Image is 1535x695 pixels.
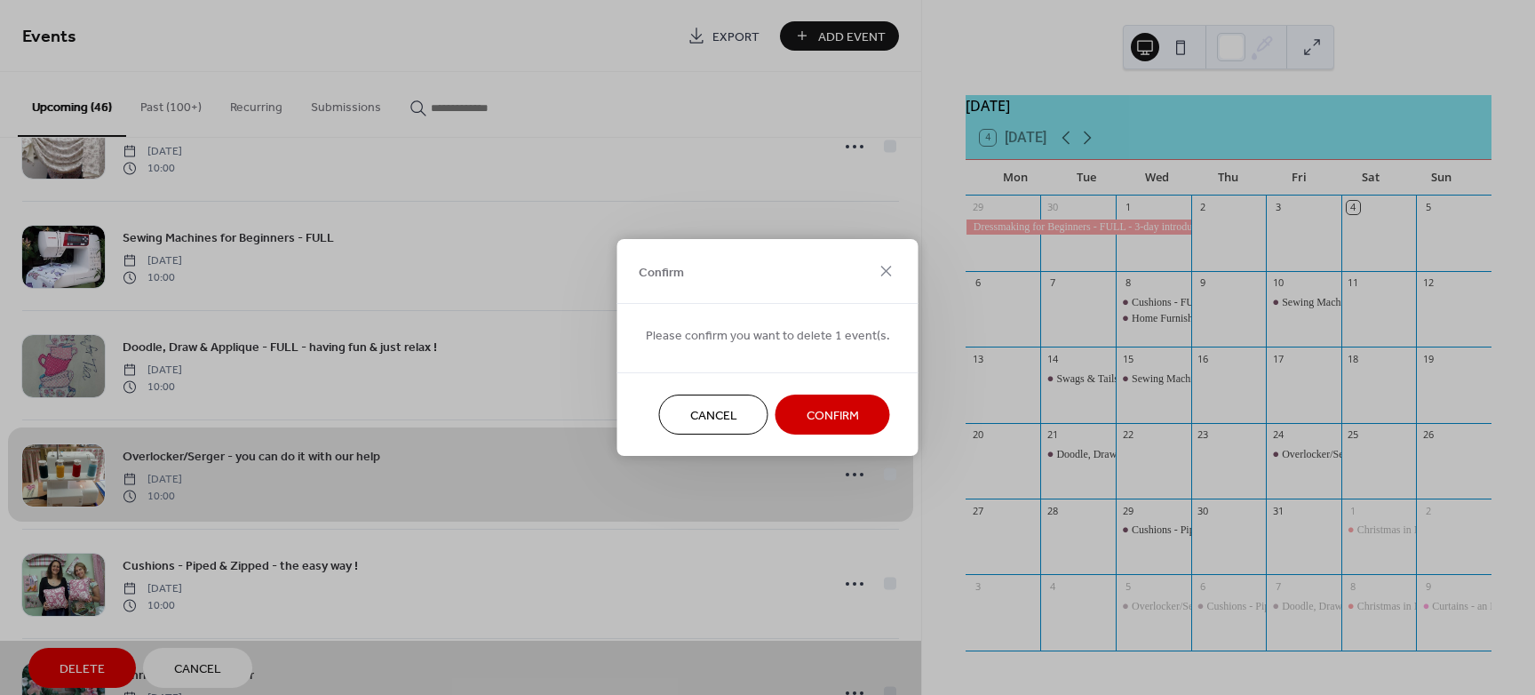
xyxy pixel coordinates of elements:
button: Cancel [659,395,768,435]
span: Please confirm you want to delete 1 event(s. [646,327,890,346]
span: Cancel [690,407,737,426]
span: Confirm [639,263,684,282]
button: Confirm [775,395,890,435]
span: Confirm [807,407,859,426]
